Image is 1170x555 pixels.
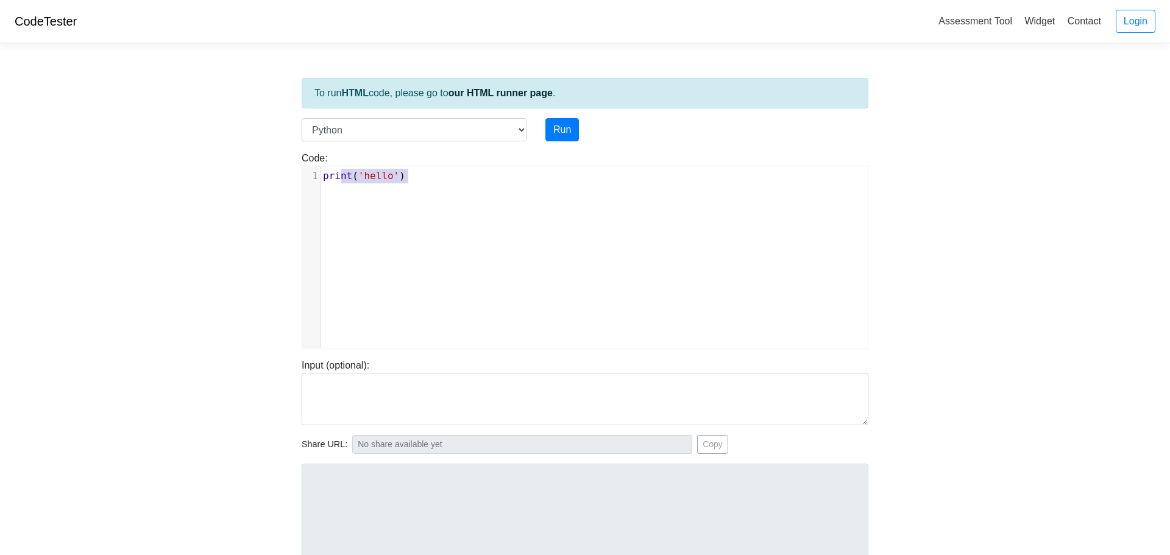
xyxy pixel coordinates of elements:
[1019,11,1060,31] a: Widget
[1116,10,1155,33] a: Login
[448,88,553,98] a: our HTML runner page
[1063,11,1106,31] a: Contact
[352,435,692,454] input: No share available yet
[302,78,868,108] div: To run code, please go to .
[358,170,399,182] span: 'hello'
[292,151,877,348] div: Code:
[292,358,877,425] div: Input (optional):
[302,169,320,183] div: 1
[323,170,352,182] span: print
[545,118,579,141] button: Run
[697,435,728,454] button: Copy
[341,88,368,98] strong: HTML
[934,11,1017,31] a: Assessment Tool
[302,438,347,451] span: Share URL:
[323,170,405,182] span: ( )
[15,15,77,28] a: CodeTester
